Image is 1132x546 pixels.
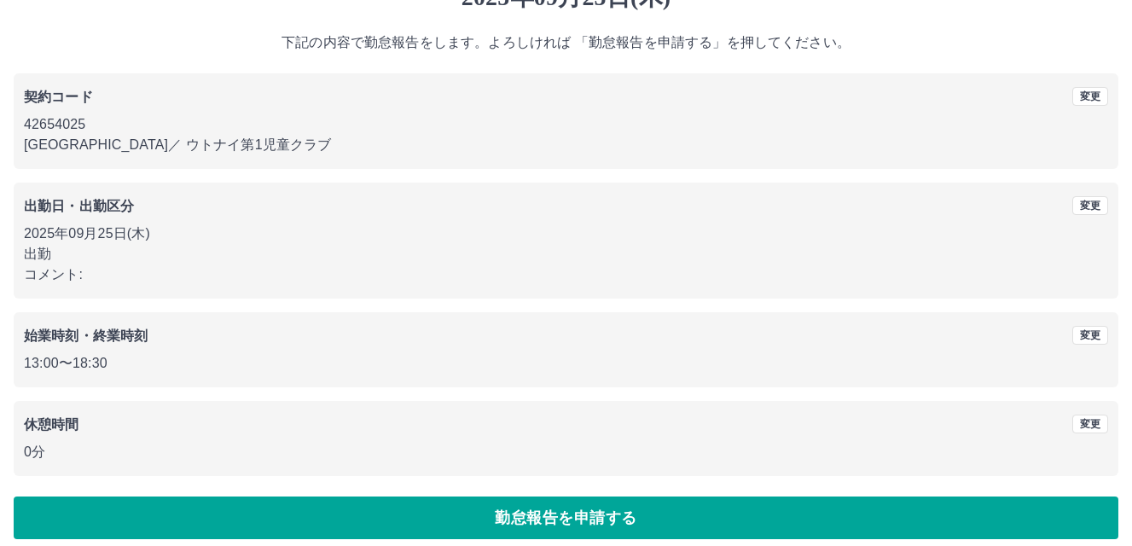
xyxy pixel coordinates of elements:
b: 休憩時間 [24,417,79,432]
button: 勤怠報告を申請する [14,497,1118,539]
button: 変更 [1072,196,1108,215]
b: 始業時刻・終業時刻 [24,328,148,343]
p: 13:00 〜 18:30 [24,353,1108,374]
p: 42654025 [24,114,1108,135]
b: 契約コード [24,90,93,104]
p: 2025年09月25日(木) [24,224,1108,244]
p: コメント: [24,264,1108,285]
button: 変更 [1072,326,1108,345]
button: 変更 [1072,415,1108,433]
button: 変更 [1072,87,1108,106]
p: 0分 [24,442,1108,462]
b: 出勤日・出勤区分 [24,199,134,213]
p: 出勤 [24,244,1108,264]
p: [GEOGRAPHIC_DATA] ／ ウトナイ第1児童クラブ [24,135,1108,155]
p: 下記の内容で勤怠報告をします。よろしければ 「勤怠報告を申請する」を押してください。 [14,32,1118,53]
